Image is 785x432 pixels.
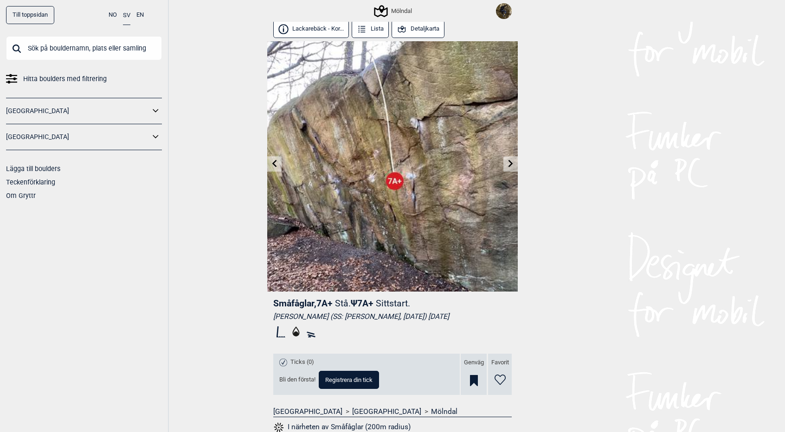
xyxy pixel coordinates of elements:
[352,407,421,416] a: [GEOGRAPHIC_DATA]
[496,3,512,19] img: Falling
[6,36,162,60] input: Sök på bouldernamn, plats eller samling
[279,376,315,384] span: Bli den första!
[335,298,351,309] p: Stå.
[461,354,487,395] div: Genväg
[6,178,55,186] a: Teckenförklaring
[325,377,373,383] span: Registrera din tick
[351,298,410,309] span: Ψ 7A+
[109,6,117,24] button: NO
[136,6,144,24] button: EN
[6,72,162,86] a: Hitta boulders med filtrering
[6,6,54,24] a: Till toppsidan
[267,41,518,292] img: Smafaglar
[352,20,389,38] button: Lista
[392,20,444,38] button: Detaljkarta
[23,72,107,86] span: Hitta boulders med filtrering
[123,6,130,25] button: SV
[6,165,60,172] a: Lägga till boulders
[290,358,314,366] span: Ticks (0)
[431,407,457,416] a: Mölndal
[376,298,410,309] p: Sittstart.
[319,371,379,389] button: Registrera din tick
[375,6,412,17] div: Mölndal
[491,359,509,367] span: Favorit
[273,312,512,321] div: [PERSON_NAME] (SS: [PERSON_NAME], [DATE]) [DATE]
[6,104,150,118] a: [GEOGRAPHIC_DATA]
[6,130,150,144] a: [GEOGRAPHIC_DATA]
[273,407,512,416] nav: > >
[273,20,349,38] button: Lackarebäck - Kor...
[6,192,36,199] a: Om Gryttr
[273,407,342,416] a: [GEOGRAPHIC_DATA]
[273,298,333,309] span: Småfåglar , 7A+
